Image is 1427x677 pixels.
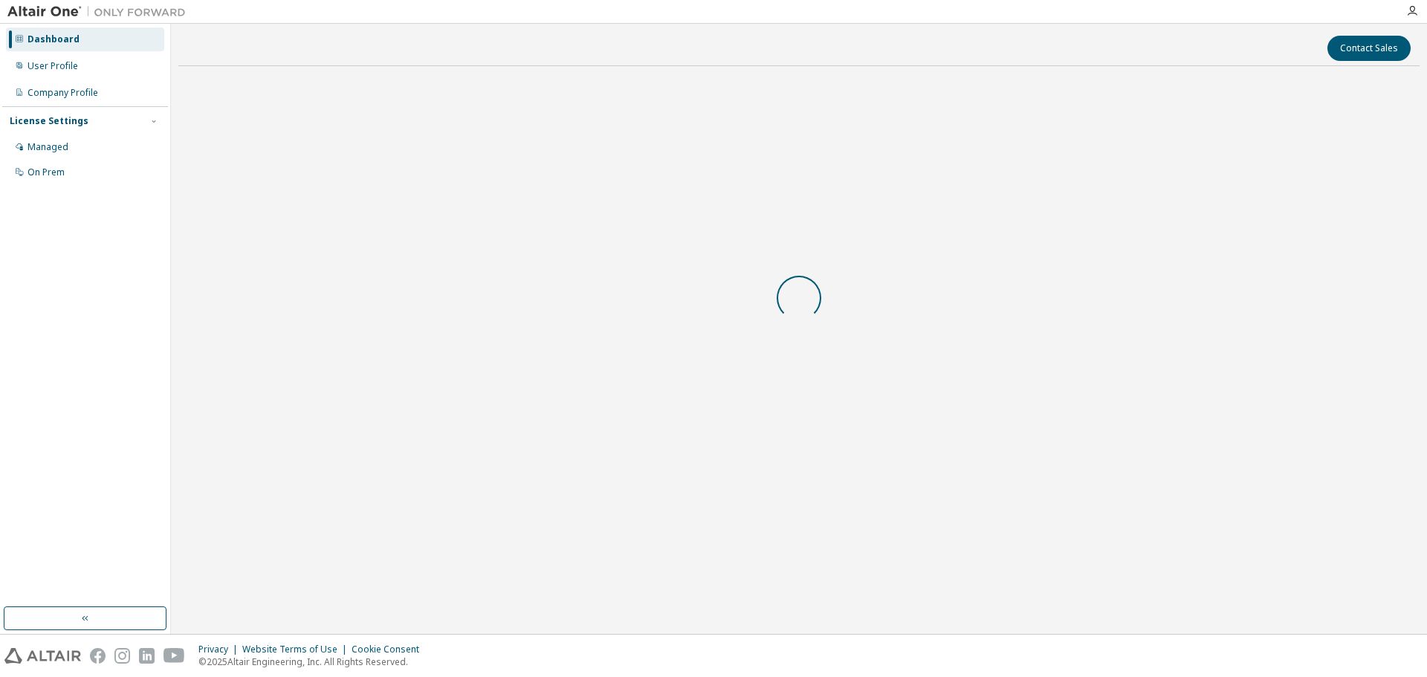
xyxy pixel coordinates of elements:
img: Altair One [7,4,193,19]
div: License Settings [10,115,88,127]
div: On Prem [27,166,65,178]
div: User Profile [27,60,78,72]
button: Contact Sales [1327,36,1411,61]
div: Cookie Consent [352,644,428,655]
img: youtube.svg [164,648,185,664]
img: altair_logo.svg [4,648,81,664]
img: linkedin.svg [139,648,155,664]
div: Website Terms of Use [242,644,352,655]
img: facebook.svg [90,648,106,664]
div: Dashboard [27,33,80,45]
div: Privacy [198,644,242,655]
p: © 2025 Altair Engineering, Inc. All Rights Reserved. [198,655,428,668]
div: Company Profile [27,87,98,99]
img: instagram.svg [114,648,130,664]
div: Managed [27,141,68,153]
